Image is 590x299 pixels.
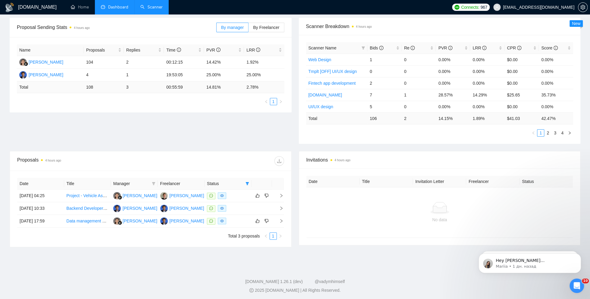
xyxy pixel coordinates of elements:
[570,279,584,293] iframe: Intercom live chat
[448,46,452,50] span: info-circle
[244,56,284,69] td: 1.92%
[204,69,244,81] td: 25.00%
[566,129,573,137] li: Next Page
[504,65,539,77] td: $0.00
[367,54,402,65] td: 1
[274,219,283,223] span: right
[164,81,204,93] td: 00:55:59
[335,159,351,162] time: 4 hours ago
[113,193,157,198] a: KK[PERSON_NAME]
[264,100,268,103] span: left
[84,81,124,93] td: 108
[64,215,111,228] td: Data management Tool
[308,57,331,62] a: Web Design
[539,65,573,77] td: 0.00%
[164,56,204,69] td: 00:12:15
[204,56,244,69] td: 14.42%
[572,21,580,26] span: New
[19,59,63,64] a: KK[PERSON_NAME]
[17,190,64,202] td: [DATE] 04:25
[244,69,284,81] td: 25.00%
[308,69,357,74] a: Tmplt [OFF] UI/UX design
[436,77,470,89] td: 0.00%
[277,232,284,240] button: right
[45,159,61,162] time: 4 hours ago
[170,218,204,224] div: [PERSON_NAME]
[19,72,63,77] a: DU[PERSON_NAME]
[568,131,571,135] span: right
[436,89,470,101] td: 28.57%
[84,44,124,56] th: Proposals
[249,288,254,292] span: copyright
[158,178,205,190] th: Freelancer
[379,46,383,50] span: info-circle
[517,46,521,50] span: info-circle
[263,192,270,199] button: dislike
[578,5,587,10] span: setting
[270,98,277,105] li: 1
[124,81,164,93] td: 3
[520,176,573,187] th: Status
[315,279,345,284] a: @vadymhimself
[17,215,64,228] td: [DATE] 17:59
[539,101,573,112] td: 0.00%
[160,205,168,212] img: DU
[64,190,111,202] td: Project - Vehicle Assets and Tool Management System
[470,112,504,124] td: 1.89 %
[537,130,544,136] a: 1
[209,194,213,197] span: message
[17,81,84,93] td: Total
[67,219,110,223] a: Data management Tool
[245,182,249,185] span: filter
[532,131,535,135] span: left
[220,194,224,197] span: eye
[361,46,365,50] span: filter
[264,234,268,238] span: left
[255,193,260,198] span: like
[270,233,276,239] a: 1
[123,205,157,212] div: [PERSON_NAME]
[480,4,487,11] span: 967
[262,232,270,240] li: Previous Page
[177,48,181,52] span: info-circle
[113,180,149,187] span: Manager
[170,192,204,199] div: [PERSON_NAME]
[152,182,155,185] span: filter
[308,104,333,109] a: UI/UX design
[216,48,220,52] span: info-circle
[164,69,204,81] td: 19:53:05
[101,5,105,9] span: dashboard
[470,77,504,89] td: 0.00%
[306,112,367,124] td: Total
[140,5,163,10] a: searchScanner
[5,287,585,294] div: 2025 [DOMAIN_NAME] | All Rights Reserved.
[170,205,204,212] div: [PERSON_NAME]
[264,193,269,198] span: dislike
[17,202,64,215] td: [DATE] 10:33
[554,46,558,50] span: info-circle
[411,46,415,50] span: info-circle
[108,5,128,10] span: Dashboard
[113,206,157,210] a: DU[PERSON_NAME]
[113,192,121,200] img: KK
[263,98,270,105] button: left
[367,101,402,112] td: 5
[160,193,204,198] a: MR[PERSON_NAME]
[279,234,282,238] span: right
[64,202,111,215] td: Backend Developer Needed to Build Trade Engine for Startup MVP (Node.js, Postgres)
[274,156,284,166] button: download
[578,5,588,10] a: setting
[466,176,520,187] th: Freelancer
[274,194,283,198] span: right
[306,23,573,30] span: Scanner Breakdown
[311,216,568,223] div: No data
[413,176,466,187] th: Invitation Letter
[306,156,573,164] span: Invitations
[436,101,470,112] td: 0.00%
[470,101,504,112] td: 0.00%
[123,192,157,199] div: [PERSON_NAME]
[470,54,504,65] td: 0.00%
[402,77,436,89] td: 0
[470,241,590,283] iframe: Intercom notifications сообщение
